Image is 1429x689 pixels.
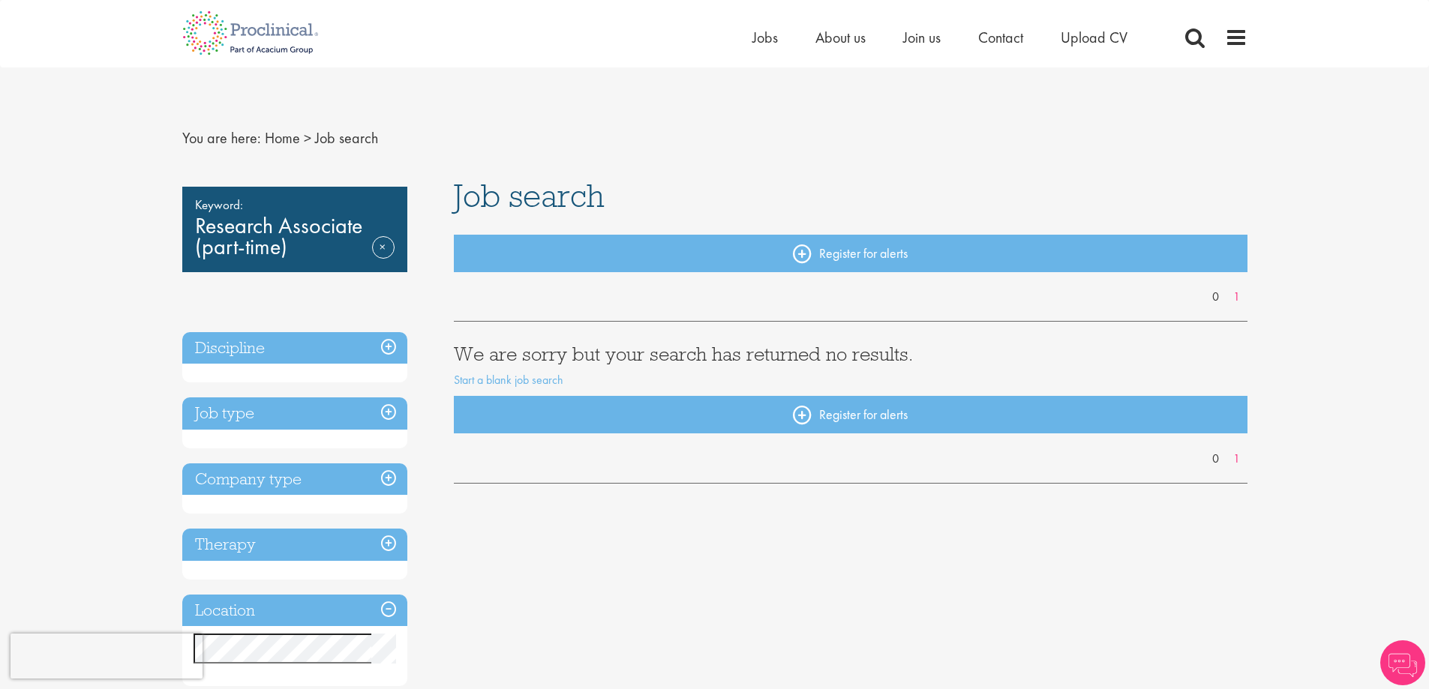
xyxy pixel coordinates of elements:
[1226,451,1247,468] a: 1
[752,28,778,47] a: Jobs
[1205,289,1226,306] a: 0
[454,235,1247,272] a: Register for alerts
[978,28,1023,47] a: Contact
[1061,28,1127,47] a: Upload CV
[1205,451,1226,468] a: 0
[11,634,203,679] iframe: reCAPTCHA
[815,28,866,47] a: About us
[1226,289,1247,306] a: 1
[182,128,261,148] span: You are here:
[454,175,605,216] span: Job search
[372,236,395,280] a: Remove
[315,128,378,148] span: Job search
[265,128,300,148] a: breadcrumb link
[454,372,563,388] a: Start a blank job search
[454,344,1247,364] h3: We are sorry but your search has returned no results.
[195,194,395,215] span: Keyword:
[182,595,407,627] h3: Location
[182,463,407,496] h3: Company type
[304,128,311,148] span: >
[903,28,941,47] a: Join us
[182,332,407,364] h3: Discipline
[1380,640,1425,685] img: Chatbot
[182,397,407,430] h3: Job type
[454,396,1247,433] a: Register for alerts
[182,529,407,561] h3: Therapy
[182,187,407,272] div: Research Associate (part-time)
